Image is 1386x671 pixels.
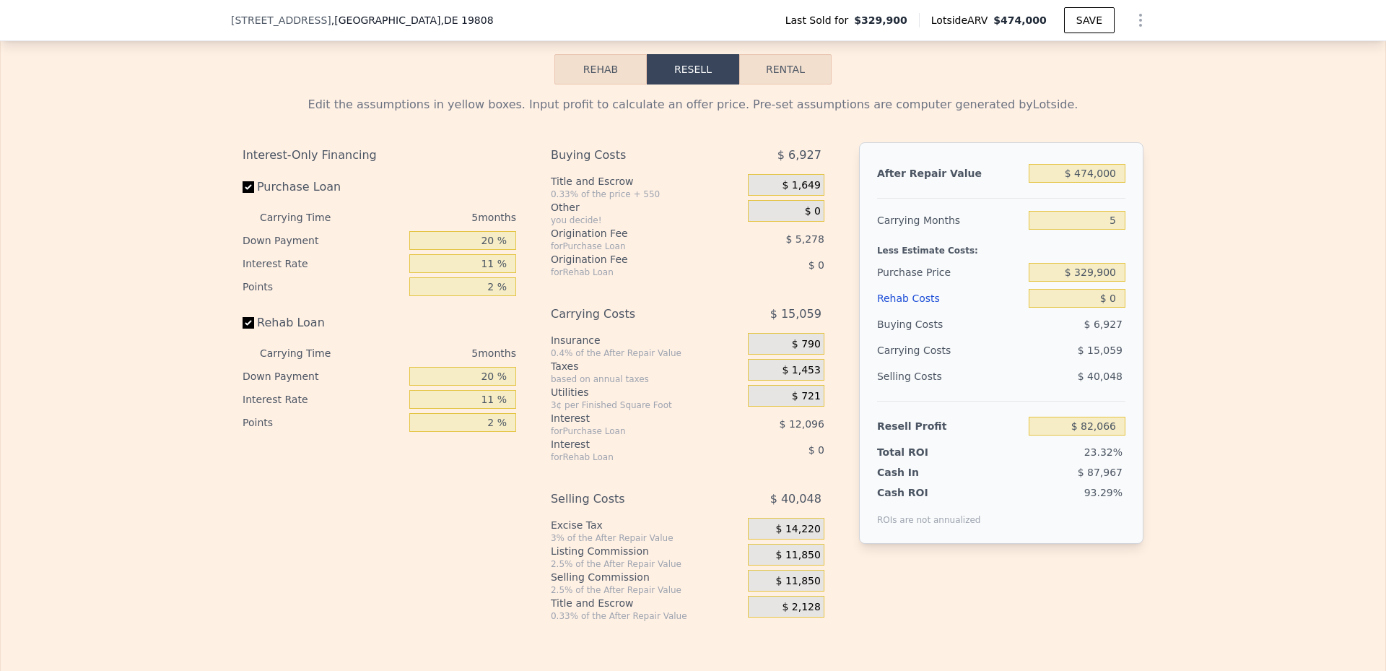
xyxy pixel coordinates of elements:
div: 5 months [359,342,516,365]
div: Origination Fee [551,226,712,241]
div: Listing Commission [551,544,742,558]
div: for Purchase Loan [551,241,712,252]
div: Interest Rate [243,252,404,275]
div: Taxes [551,359,742,373]
button: Rehab [554,54,647,85]
span: $ 15,059 [1078,345,1123,356]
span: $ 11,850 [776,575,821,588]
span: $ 11,850 [776,549,821,562]
span: $ 12,096 [780,418,824,430]
span: $ 15,059 [770,301,821,327]
div: Edit the assumptions in yellow boxes. Input profit to calculate an offer price. Pre-set assumptio... [243,96,1143,113]
span: 93.29% [1084,487,1123,498]
div: Resell Profit [877,413,1023,439]
span: $ 0 [808,444,824,456]
span: $ 2,128 [782,601,820,614]
div: 0.33% of the price + 550 [551,189,742,200]
div: Buying Costs [877,311,1023,337]
div: Purchase Price [877,259,1023,285]
div: Other [551,200,742,215]
div: based on annual taxes [551,373,742,385]
span: , DE 19808 [440,14,493,26]
div: 0.33% of the After Repair Value [551,610,742,622]
div: Interest-Only Financing [243,142,516,168]
div: Excise Tax [551,518,742,532]
input: Purchase Loan [243,181,254,193]
div: Selling Costs [551,486,712,512]
div: Total ROI [877,445,967,459]
div: for Purchase Loan [551,425,712,437]
label: Purchase Loan [243,174,404,200]
span: 23.32% [1084,446,1123,458]
div: Points [243,411,404,434]
span: $ 6,927 [1084,319,1123,330]
div: Carrying Time [260,206,354,229]
span: Last Sold for [785,13,855,27]
button: Rental [739,54,832,85]
span: $ 0 [808,259,824,271]
span: $474,000 [993,14,1047,26]
div: Utilities [551,385,742,399]
div: Down Payment [243,229,404,252]
span: $ 1,649 [782,179,820,192]
span: $ 40,048 [770,486,821,512]
span: $329,900 [854,13,907,27]
span: $ 1,453 [782,364,820,377]
div: Interest Rate [243,388,404,411]
span: $ 790 [792,338,821,351]
div: Interest [551,437,712,451]
span: $ 5,278 [785,233,824,245]
div: Cash ROI [877,485,981,500]
span: $ 87,967 [1078,467,1123,478]
div: Carrying Months [877,207,1023,233]
button: Show Options [1126,6,1155,35]
div: Title and Escrow [551,596,742,610]
span: $ 0 [805,205,821,218]
div: Carrying Costs [877,337,967,363]
input: Rehab Loan [243,317,254,329]
div: ROIs are not annualized [877,500,981,526]
div: Less Estimate Costs: [877,233,1125,259]
div: you decide! [551,215,742,226]
div: 3% of the After Repair Value [551,532,742,544]
div: Down Payment [243,365,404,388]
div: 3¢ per Finished Square Foot [551,399,742,411]
div: Points [243,275,404,298]
span: $ 40,048 [1078,371,1123,382]
div: for Rehab Loan [551,267,712,278]
label: Rehab Loan [243,310,404,336]
button: SAVE [1064,7,1115,33]
span: Lotside ARV [931,13,993,27]
span: $ 6,927 [777,142,821,168]
div: Selling Costs [877,363,1023,389]
div: 5 months [359,206,516,229]
span: $ 14,220 [776,523,821,536]
span: [STREET_ADDRESS] [231,13,331,27]
div: Cash In [877,465,967,480]
span: , [GEOGRAPHIC_DATA] [331,13,494,27]
div: for Rehab Loan [551,451,712,463]
div: 2.5% of the After Repair Value [551,558,742,570]
div: 2.5% of the After Repair Value [551,584,742,596]
div: 0.4% of the After Repair Value [551,347,742,359]
span: $ 721 [792,390,821,403]
div: Rehab Costs [877,285,1023,311]
div: Carrying Time [260,342,354,365]
div: Carrying Costs [551,301,712,327]
div: After Repair Value [877,160,1023,186]
div: Selling Commission [551,570,742,584]
div: Origination Fee [551,252,712,267]
div: Interest [551,411,712,425]
div: Buying Costs [551,142,712,168]
div: Insurance [551,333,742,347]
button: Resell [647,54,739,85]
div: Title and Escrow [551,174,742,189]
